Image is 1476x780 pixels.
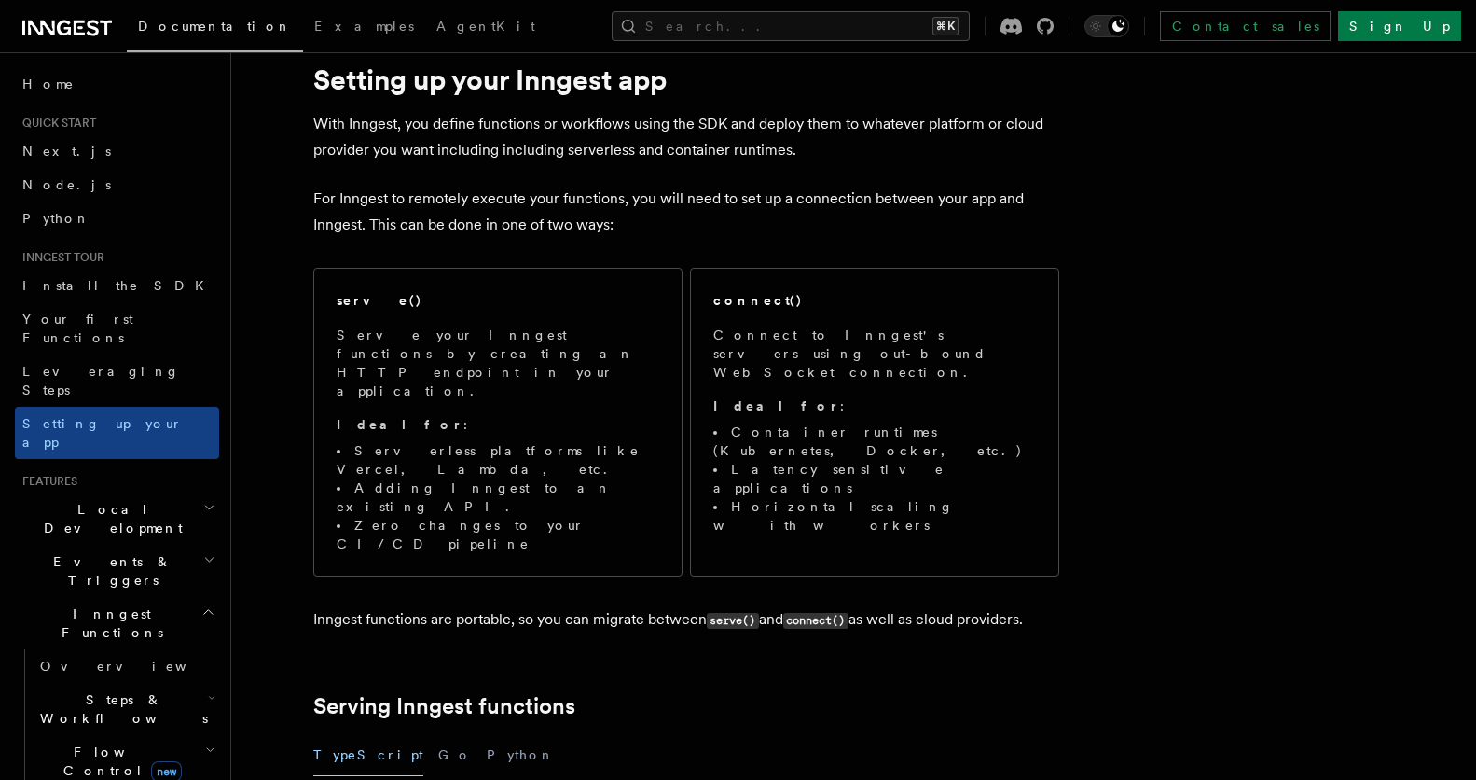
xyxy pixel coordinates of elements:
[22,144,111,159] span: Next.js
[337,441,659,479] li: Serverless platforms like Vercel, Lambda, etc.
[438,734,472,776] button: Go
[15,552,203,590] span: Events & Triggers
[425,6,546,50] a: AgentKit
[15,134,219,168] a: Next.js
[15,202,219,235] a: Python
[713,460,1036,497] li: Latency sensitive applications
[15,493,219,545] button: Local Development
[337,417,463,432] strong: Ideal for
[313,268,683,577] a: serve()Serve your Inngest functions by creating an HTTP endpoint in your application.Ideal for:Se...
[15,67,219,101] a: Home
[337,516,659,553] li: Zero changes to your CI/CD pipeline
[15,168,219,202] a: Node.js
[33,690,208,728] span: Steps & Workflows
[138,19,292,34] span: Documentation
[22,278,215,293] span: Install the SDK
[22,312,133,345] span: Your first Functions
[313,693,575,719] a: Serving Inngest functions
[313,606,1059,634] p: Inngest functions are portable, so you can migrate between and as well as cloud providers.
[33,683,219,735] button: Steps & Workflows
[15,605,201,642] span: Inngest Functions
[337,291,422,310] h2: serve()
[713,398,840,413] strong: Ideal for
[1160,11,1331,41] a: Contact sales
[15,597,219,649] button: Inngest Functions
[15,474,77,489] span: Features
[337,415,659,434] p: :
[15,355,219,407] a: Leveraging Steps
[612,11,970,41] button: Search...⌘K
[313,63,1059,96] h1: Setting up your Inngest app
[487,734,555,776] button: Python
[337,326,659,400] p: Serve your Inngest functions by creating an HTTP endpoint in your application.
[707,613,759,629] code: serve()
[690,268,1059,577] a: connect()Connect to Inngest's servers using out-bound WebSocket connection.Ideal for:Container ru...
[15,269,219,302] a: Install the SDK
[22,75,75,93] span: Home
[22,416,183,450] span: Setting up your app
[15,500,203,537] span: Local Development
[15,407,219,459] a: Setting up your app
[313,734,423,776] button: TypeScript
[22,177,111,192] span: Node.js
[932,17,959,35] kbd: ⌘K
[313,111,1059,163] p: With Inngest, you define functions or workflows using the SDK and deploy them to whatever platfor...
[33,743,205,780] span: Flow Control
[713,326,1036,382] p: Connect to Inngest's servers using out-bound WebSocket connection.
[40,659,232,674] span: Overview
[127,6,303,52] a: Documentation
[783,613,848,629] code: connect()
[713,423,1036,460] li: Container runtimes (Kubernetes, Docker, etc.)
[15,250,104,265] span: Inngest tour
[436,19,535,34] span: AgentKit
[1084,15,1129,37] button: Toggle dark mode
[713,397,1036,415] p: :
[15,116,96,131] span: Quick start
[303,6,425,50] a: Examples
[713,497,1036,535] li: Horizontal scaling with workers
[314,19,414,34] span: Examples
[15,302,219,355] a: Your first Functions
[313,186,1059,238] p: For Inngest to remotely execute your functions, you will need to set up a connection between your...
[337,479,659,516] li: Adding Inngest to an existing API.
[33,649,219,683] a: Overview
[713,291,803,310] h2: connect()
[1338,11,1461,41] a: Sign Up
[22,364,180,397] span: Leveraging Steps
[22,211,90,226] span: Python
[15,545,219,597] button: Events & Triggers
